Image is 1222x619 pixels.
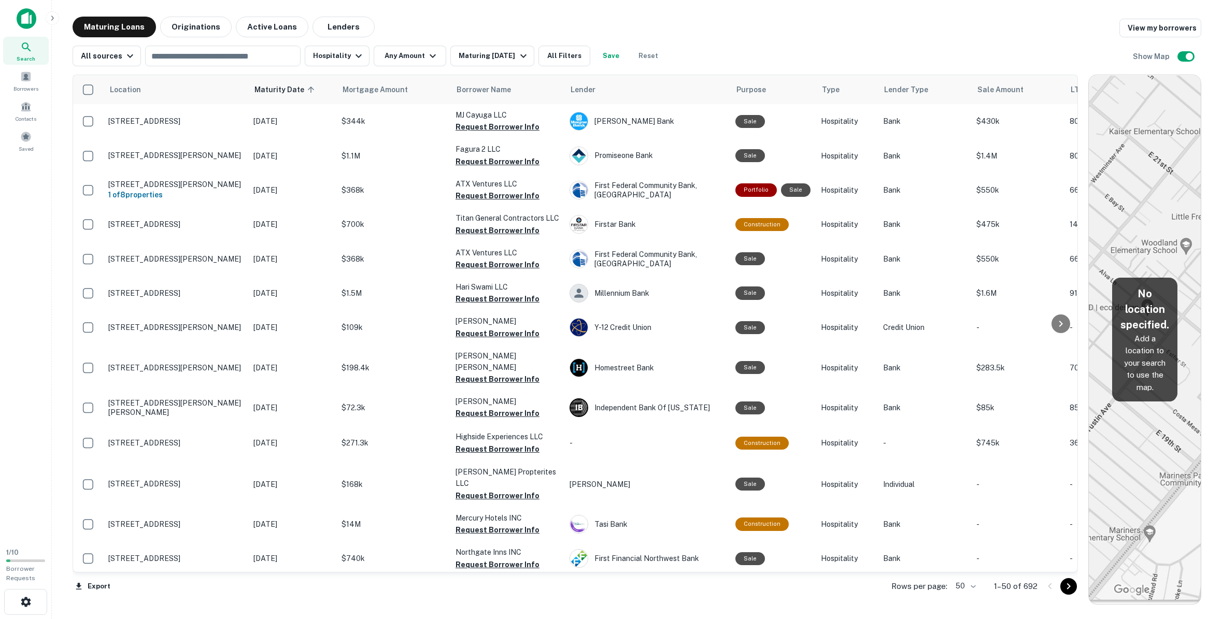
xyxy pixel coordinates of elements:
p: Bank [883,553,966,564]
a: Borrowers [3,67,49,95]
p: $344k [342,116,445,127]
div: First Financial Northwest Bank [570,549,725,568]
p: [DATE] [253,437,331,449]
p: [STREET_ADDRESS] [108,220,243,229]
p: Hospitality [821,479,873,490]
img: picture [570,359,588,377]
p: $271.3k [342,437,445,449]
p: $1.4M [976,150,1059,162]
p: $700k [342,219,445,230]
p: [DATE] [253,150,331,162]
th: Location [103,75,248,104]
div: Sale [735,361,765,374]
p: [PERSON_NAME] [456,315,559,327]
button: Request Borrower Info [456,155,539,168]
div: Y-12 Credit Union [570,318,725,337]
div: Chat Widget [1170,536,1222,586]
p: [STREET_ADDRESS][PERSON_NAME] [108,151,243,160]
div: Sale [735,149,765,162]
p: Bank [883,362,966,373]
p: Hospitality [821,402,873,413]
img: picture [570,250,588,268]
span: Type [822,83,840,96]
button: Request Borrower Info [456,373,539,385]
p: MJ Cayuga LLC [456,109,559,121]
span: Purpose [736,83,766,96]
p: $368k [342,253,445,265]
p: [PERSON_NAME] [570,479,725,490]
a: Search [3,37,49,65]
p: Hospitality [821,519,873,530]
th: Lender [564,75,730,104]
p: Bank [883,402,966,413]
p: $85k [976,402,1059,413]
div: Sale [735,401,765,414]
p: [STREET_ADDRESS] [108,117,243,126]
button: Request Borrower Info [456,224,539,237]
span: Saved [19,145,34,153]
p: [STREET_ADDRESS] [108,479,243,488]
span: Location [109,83,141,96]
span: Maturity Date [254,83,318,96]
p: Highside Experiences LLC [456,431,559,442]
button: Active Loans [236,17,308,37]
p: $1.6M [976,287,1059,299]
button: Request Borrower Info [456,258,539,271]
button: Save your search to get updates of matches that match your search criteria. [594,46,628,66]
p: [STREET_ADDRESS][PERSON_NAME] [108,323,243,332]
p: [DATE] [253,322,331,333]
p: [STREET_ADDRESS] [108,554,243,563]
p: Hospitality [821,150,873,162]
p: Hospitality [821,253,873,265]
img: picture [570,515,588,533]
div: Tasi Bank [570,515,725,534]
th: Maturity Date [248,75,336,104]
div: 50 [951,579,977,594]
span: Borrower Requests [6,565,35,582]
button: Maturing Loans [73,17,156,37]
p: - [976,553,1059,564]
button: Maturing [DATE] [450,46,534,66]
p: - [570,437,725,449]
p: Hospitality [821,219,873,230]
img: picture [570,147,588,165]
div: This loan purpose was for construction [735,517,789,530]
p: $1.5M [342,287,445,299]
div: Promiseone Bank [570,147,725,165]
p: [DATE] [253,479,331,490]
p: [STREET_ADDRESS] [108,438,243,448]
div: This loan purpose was for construction [735,437,789,450]
button: Go to next page [1060,578,1077,595]
p: [DATE] [253,219,331,230]
button: Request Borrower Info [456,558,539,571]
div: Firstar Bank [570,215,725,234]
p: [PERSON_NAME] [456,396,559,407]
p: [STREET_ADDRESS][PERSON_NAME][PERSON_NAME] [108,398,243,417]
p: [PERSON_NAME] Propterites LLC [456,466,559,489]
button: Request Borrower Info [456,121,539,133]
th: Borrower Name [450,75,564,104]
p: $168k [342,479,445,490]
p: 1–50 of 692 [994,580,1038,593]
div: First Federal Community Bank, [GEOGRAPHIC_DATA] [570,181,725,199]
p: $430k [976,116,1059,127]
p: [DATE] [253,362,331,373]
div: Homestreet Bank [570,358,725,377]
th: Sale Amount [971,75,1064,104]
button: Request Borrower Info [456,524,539,536]
th: Type [816,75,878,104]
div: Sale [735,321,765,334]
p: Northgate Inns INC [456,546,559,558]
div: Sale [735,478,765,491]
button: Request Borrower Info [456,490,539,502]
a: Contacts [3,97,49,125]
div: Sale [735,252,765,265]
p: Individual [883,479,966,490]
span: Sale Amount [977,83,1037,96]
p: $475k [976,219,1059,230]
p: [STREET_ADDRESS] [108,289,243,298]
h6: Show Map [1133,51,1171,62]
th: Mortgage Amount [336,75,450,104]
